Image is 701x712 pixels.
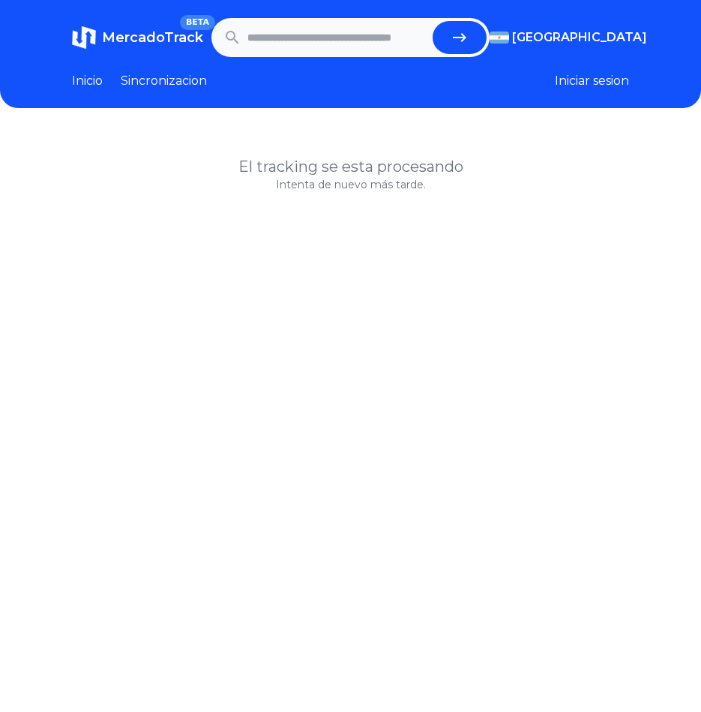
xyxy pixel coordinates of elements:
[102,29,203,46] span: MercadoTrack
[72,177,629,192] p: Intenta de nuevo más tarde.
[512,29,647,47] span: [GEOGRAPHIC_DATA]
[490,32,509,44] img: Argentina
[72,156,629,177] h1: El tracking se esta procesando
[555,72,629,90] button: Iniciar sesion
[72,26,203,50] a: MercadoTrackBETA
[72,72,103,90] a: Inicio
[72,26,96,50] img: MercadoTrack
[121,72,207,90] a: Sincronizacion
[180,15,215,30] span: BETA
[490,29,629,47] button: [GEOGRAPHIC_DATA]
